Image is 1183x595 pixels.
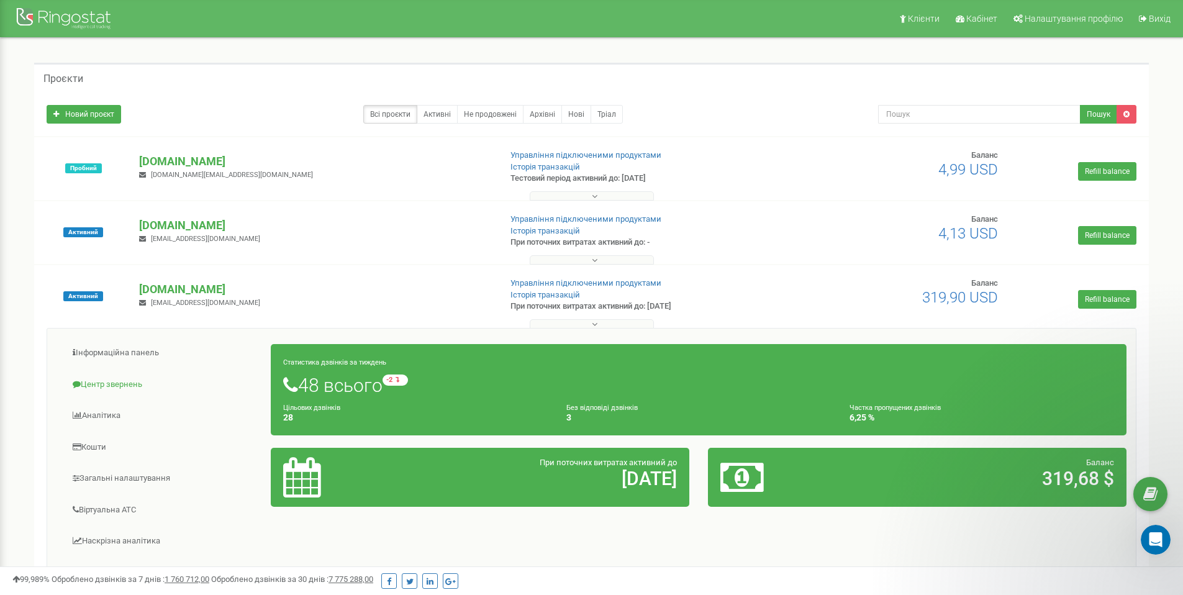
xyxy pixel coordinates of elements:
[16,5,115,34] img: Ringostat Logo
[510,278,661,288] a: Управління підключеними продуктами
[938,161,998,178] span: 4,99 USD
[1080,105,1117,124] button: Пошук
[283,404,340,412] small: Цільових дзвінків
[938,225,998,242] span: 4,13 USD
[850,404,941,412] small: Частка пропущених дзвінків
[971,278,998,288] span: Баланс
[510,162,580,171] a: Історія транзакцій
[1086,458,1114,467] span: Баланс
[922,289,998,306] span: 319,90 USD
[63,227,103,237] span: Активний
[510,173,769,184] p: Тестовий період активний до: [DATE]
[971,214,998,224] span: Баланс
[165,575,209,584] u: 1 760 712,00
[417,105,458,124] a: Активні
[878,105,1081,124] input: Пошук
[57,338,271,368] a: Інформаційна панель
[151,299,260,307] span: [EMAIL_ADDRESS][DOMAIN_NAME]
[591,105,623,124] a: Тріал
[1078,226,1136,245] a: Refill balance
[510,301,769,312] p: При поточних витратах активний до: [DATE]
[457,105,524,124] a: Не продовжені
[561,105,591,124] a: Нові
[57,558,271,588] a: Колбек
[43,73,83,84] h5: Проєкти
[12,575,50,584] span: 99,989%
[47,105,121,124] a: Новий проєкт
[510,214,661,224] a: Управління підключеними продуктами
[139,281,490,297] p: [DOMAIN_NAME]
[566,404,638,412] small: Без відповіді дзвінків
[211,575,373,584] span: Оброблено дзвінків за 30 днів :
[510,290,580,299] a: Історія транзакцій
[566,413,831,422] h4: 3
[1078,290,1136,309] a: Refill balance
[971,150,998,160] span: Баланс
[850,413,1114,422] h4: 6,25 %
[151,171,313,179] span: [DOMAIN_NAME][EMAIL_ADDRESS][DOMAIN_NAME]
[1078,162,1136,181] a: Refill balance
[908,14,940,24] span: Клієнти
[65,163,102,173] span: Пробний
[510,150,661,160] a: Управління підключеними продуктами
[363,105,417,124] a: Всі проєкти
[52,575,209,584] span: Оброблено дзвінків за 7 днів :
[57,401,271,431] a: Аналiтика
[1025,14,1123,24] span: Налаштування профілю
[57,526,271,556] a: Наскрізна аналітика
[57,432,271,463] a: Кошти
[63,291,103,301] span: Активний
[139,217,490,234] p: [DOMAIN_NAME]
[510,226,580,235] a: Історія транзакцій
[283,413,548,422] h4: 28
[510,237,769,248] p: При поточних витратах активний до: -
[151,235,260,243] span: [EMAIL_ADDRESS][DOMAIN_NAME]
[383,375,408,386] small: -2
[540,458,677,467] span: При поточних витратах активний до
[858,468,1114,489] h2: 319,68 $
[966,14,997,24] span: Кабінет
[523,105,562,124] a: Архівні
[329,575,373,584] u: 7 775 288,00
[1149,14,1171,24] span: Вихід
[283,358,386,366] small: Статистика дзвінків за тиждень
[57,463,271,494] a: Загальні налаштування
[1141,525,1171,555] iframe: Intercom live chat
[420,468,677,489] h2: [DATE]
[283,375,1114,396] h1: 48 всього
[139,153,490,170] p: [DOMAIN_NAME]
[57,495,271,525] a: Віртуальна АТС
[57,370,271,400] a: Центр звернень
